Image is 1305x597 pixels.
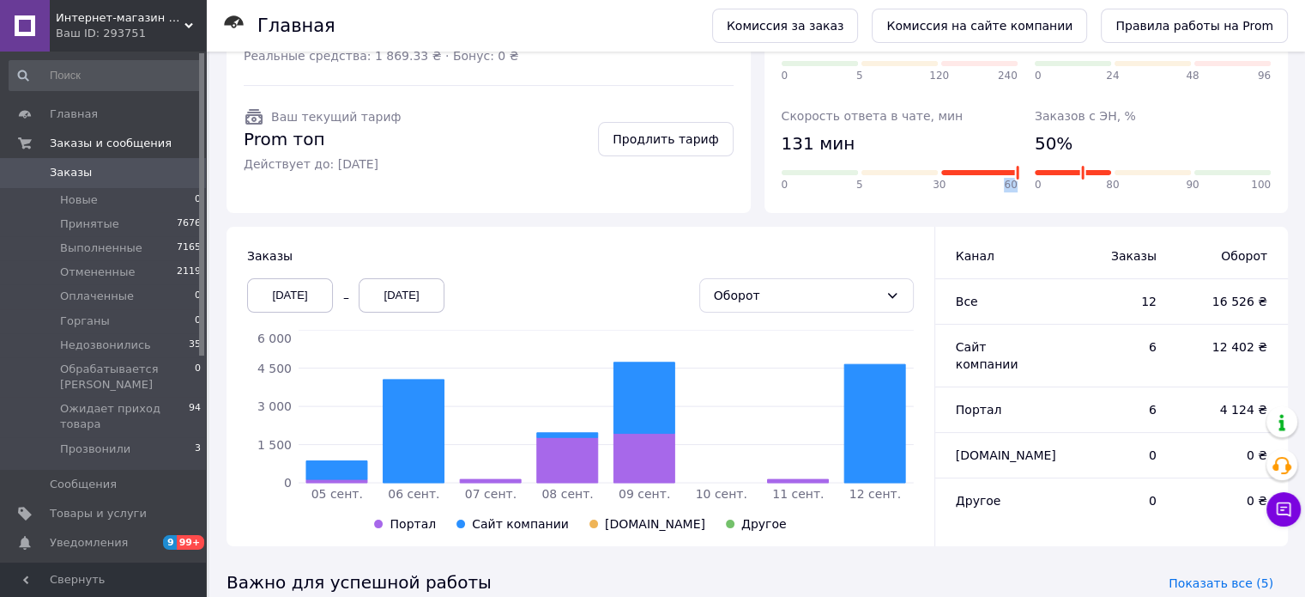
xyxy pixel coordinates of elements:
[1186,178,1199,192] span: 90
[929,69,949,83] span: 120
[856,178,863,192] span: 5
[60,265,135,280] span: Отмененные
[782,131,855,156] span: 131 мин
[712,9,859,43] a: Комиссия за заказ
[856,69,863,83] span: 5
[189,401,201,432] span: 94
[257,361,292,375] tspan: 4 500
[1186,69,1199,83] span: 48
[1191,492,1267,509] span: 0 ₴
[60,289,134,304] span: Оплаченные
[257,15,335,36] h1: Главная
[1073,338,1157,356] span: 6
[56,10,184,26] span: Интернет-магазин "COOL-TOOL"
[1191,247,1267,265] span: Оборот
[605,517,705,531] span: [DOMAIN_NAME]
[244,47,518,64] span: Реальные средства: 1 869.33 ₴ · Бонус: 0 ₴
[1266,492,1301,527] button: Чат с покупателем
[177,265,201,280] span: 2119
[60,338,151,353] span: Недозвонились
[284,476,292,490] tspan: 0
[60,401,189,432] span: Ожидает приход товара
[1258,69,1271,83] span: 96
[472,517,569,531] span: Сайт компании
[60,192,98,208] span: Новые
[1169,575,1273,592] span: Показать все (5)
[1191,338,1267,356] span: 12 402 ₴
[195,362,201,393] span: 0
[782,109,964,123] span: Скорость ответа в чате, мин
[1073,293,1157,310] span: 12
[311,487,363,501] tspan: 05 сент.
[247,278,333,313] div: [DATE]
[1101,9,1288,43] a: Правила работы на Prom
[956,249,994,263] span: Канал
[772,487,824,501] tspan: 11 сент.
[163,535,177,550] span: 9
[1035,109,1136,123] span: Заказов с ЭН, %
[359,278,444,313] div: [DATE]
[956,448,1056,462] span: [DOMAIN_NAME]
[849,487,901,501] tspan: 12 сент.
[696,487,747,501] tspan: 10 сент.
[247,249,293,263] span: Заказы
[1004,178,1017,192] span: 60
[782,178,788,192] span: 0
[271,110,401,124] span: Ваш текущий тариф
[195,289,201,304] span: 0
[244,155,401,173] span: Действует до: [DATE]
[1191,293,1267,310] span: 16 526 ₴
[541,487,593,501] tspan: 08 сент.
[933,178,946,192] span: 30
[257,399,292,413] tspan: 3 000
[956,340,1018,371] span: Сайт компании
[956,494,1001,508] span: Другое
[388,487,439,501] tspan: 06 сент.
[189,338,201,353] span: 35
[390,517,436,531] span: Портал
[1035,131,1072,156] span: 50%
[1073,401,1157,418] span: 6
[619,487,670,501] tspan: 09 сент.
[257,437,292,451] tspan: 1 500
[782,69,788,83] span: 0
[1035,69,1042,83] span: 0
[1073,447,1157,464] span: 0
[257,332,292,345] tspan: 6 000
[1191,447,1267,464] span: 0 ₴
[177,535,205,550] span: 99+
[872,9,1087,43] a: Комиссия на сайте компании
[56,26,206,41] div: Ваш ID: 293751
[195,192,201,208] span: 0
[177,241,201,256] span: 7165
[50,477,117,492] span: Сообщения
[60,216,119,232] span: Принятые
[195,314,201,329] span: 0
[50,107,98,122] span: Главная
[956,295,978,308] span: Все
[9,60,202,91] input: Поиск
[998,69,1018,83] span: 240
[1035,178,1042,192] span: 0
[244,127,401,152] span: Prom топ
[50,165,92,180] span: Заказы
[1073,492,1157,509] span: 0
[50,535,128,551] span: Уведомления
[60,362,195,393] span: Обрабатывается [PERSON_NAME]
[1073,247,1157,265] span: Заказы
[177,216,201,232] span: 7676
[60,314,110,329] span: Горганы
[956,403,1002,417] span: Портал
[598,122,733,156] a: Продлить тариф
[465,487,517,501] tspan: 07 сент.
[1251,178,1271,192] span: 100
[714,286,879,305] div: Оборот
[1106,69,1119,83] span: 24
[741,517,787,531] span: Другое
[60,241,142,256] span: Выполненные
[1106,178,1119,192] span: 80
[1191,401,1267,418] span: 4 124 ₴
[195,442,201,457] span: 3
[50,506,147,521] span: Товары и услуги
[227,570,492,595] span: Важно для успешной работы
